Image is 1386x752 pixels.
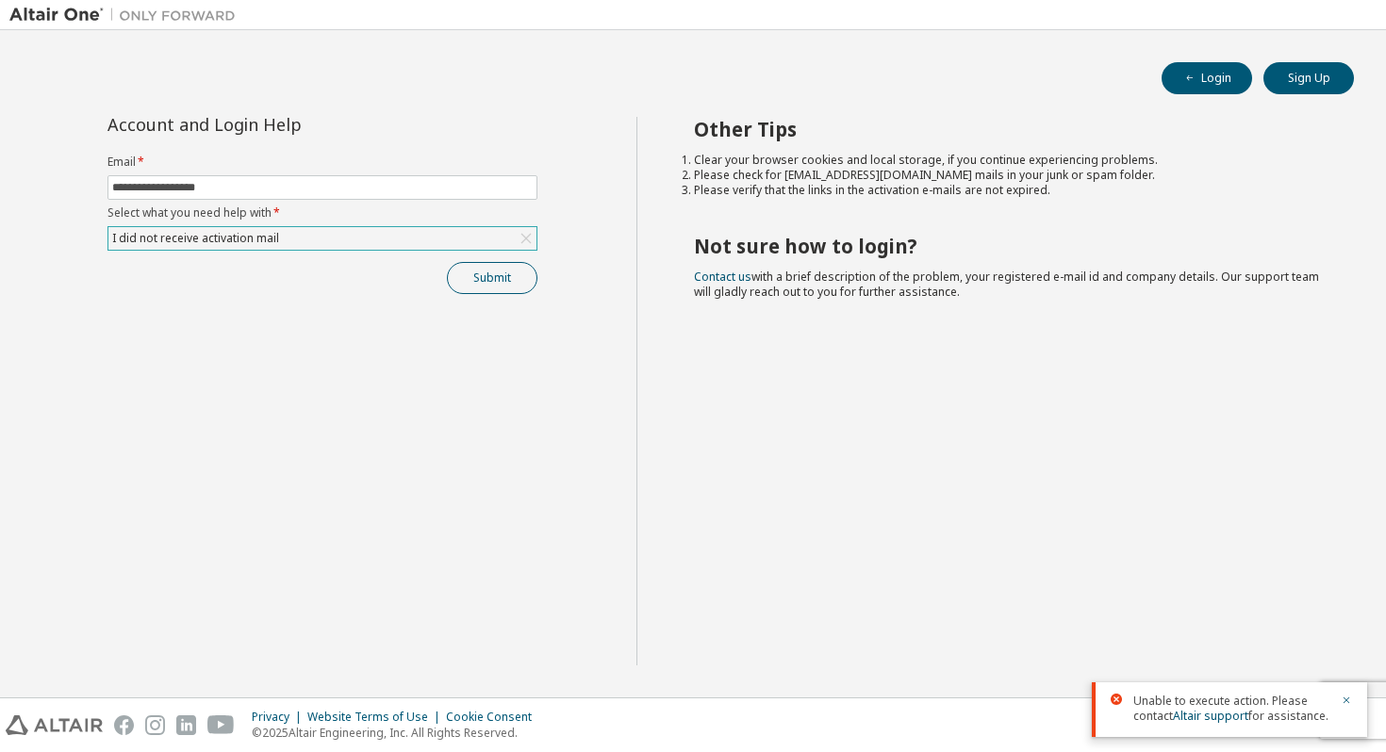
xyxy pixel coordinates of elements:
button: Login [1162,62,1252,94]
h2: Not sure how to login? [694,234,1321,258]
div: Privacy [252,710,307,725]
li: Please check for [EMAIL_ADDRESS][DOMAIN_NAME] mails in your junk or spam folder. [694,168,1321,183]
div: Account and Login Help [107,117,452,132]
img: altair_logo.svg [6,715,103,735]
a: Contact us [694,269,751,285]
span: with a brief description of the problem, your registered e-mail id and company details. Our suppo... [694,269,1319,300]
label: Select what you need help with [107,205,537,221]
div: Cookie Consent [446,710,543,725]
img: instagram.svg [145,715,165,735]
li: Please verify that the links in the activation e-mails are not expired. [694,183,1321,198]
span: Unable to execute action. Please contact for assistance. [1133,694,1329,724]
img: Altair One [9,6,245,25]
li: Clear your browser cookies and local storage, if you continue experiencing problems. [694,153,1321,168]
div: Website Terms of Use [307,710,446,725]
button: Submit [447,262,537,294]
div: I did not receive activation mail [108,227,536,250]
img: facebook.svg [114,715,134,735]
label: Email [107,155,537,170]
img: youtube.svg [207,715,235,735]
button: Sign Up [1263,62,1354,94]
div: I did not receive activation mail [109,228,282,249]
img: linkedin.svg [176,715,196,735]
p: © 2025 Altair Engineering, Inc. All Rights Reserved. [252,725,543,741]
h2: Other Tips [694,117,1321,141]
a: Altair support [1173,708,1248,724]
